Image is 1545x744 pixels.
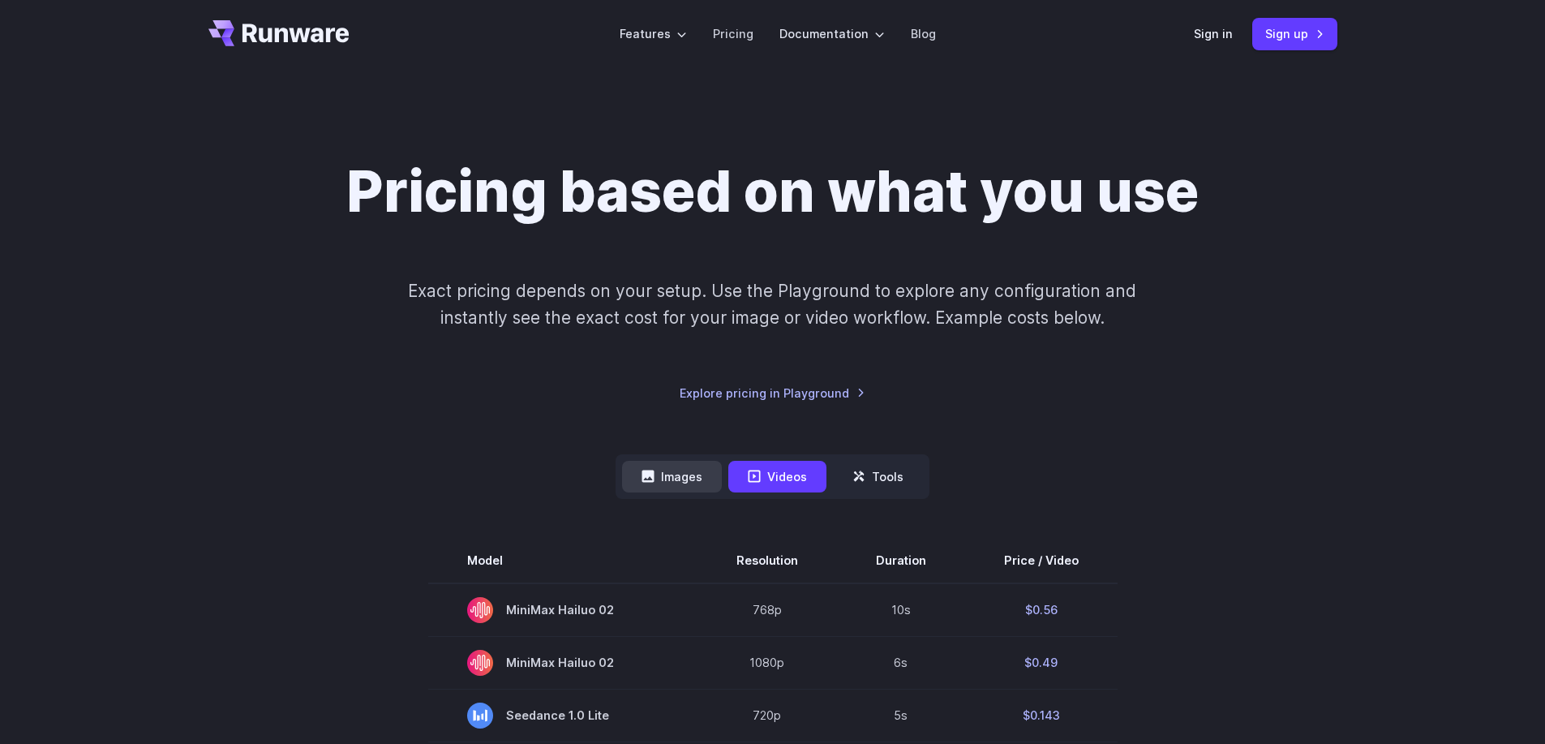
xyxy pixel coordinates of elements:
[428,538,697,583] th: Model
[377,277,1167,332] p: Exact pricing depends on your setup. Use the Playground to explore any configuration and instantl...
[837,689,965,742] td: 5s
[779,24,885,43] label: Documentation
[620,24,687,43] label: Features
[467,597,659,623] span: MiniMax Hailuo 02
[1194,24,1233,43] a: Sign in
[467,703,659,729] span: Seedance 1.0 Lite
[965,689,1118,742] td: $0.143
[697,583,837,637] td: 768p
[208,20,350,46] a: Go to /
[965,583,1118,637] td: $0.56
[965,538,1118,583] th: Price / Video
[697,689,837,742] td: 720p
[467,650,659,676] span: MiniMax Hailuo 02
[965,636,1118,689] td: $0.49
[911,24,936,43] a: Blog
[837,583,965,637] td: 10s
[622,461,722,492] button: Images
[697,538,837,583] th: Resolution
[346,157,1199,226] h1: Pricing based on what you use
[728,461,826,492] button: Videos
[837,636,965,689] td: 6s
[697,636,837,689] td: 1080p
[833,461,923,492] button: Tools
[680,384,865,402] a: Explore pricing in Playground
[837,538,965,583] th: Duration
[713,24,753,43] a: Pricing
[1252,18,1337,49] a: Sign up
